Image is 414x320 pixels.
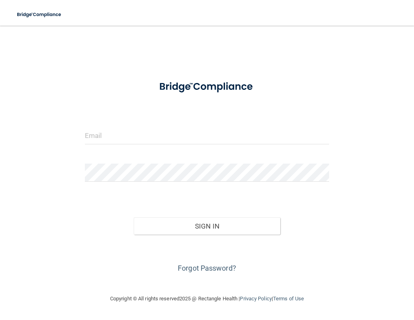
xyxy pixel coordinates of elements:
input: Email [85,126,330,144]
a: Terms of Use [273,296,304,302]
img: bridge_compliance_login_screen.278c3ca4.svg [12,6,67,23]
div: Copyright © All rights reserved 2025 @ Rectangle Health | | [61,286,353,312]
img: bridge_compliance_login_screen.278c3ca4.svg [149,74,265,100]
a: Forgot Password? [178,264,236,272]
button: Sign In [134,217,280,235]
a: Privacy Policy [240,296,271,302]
